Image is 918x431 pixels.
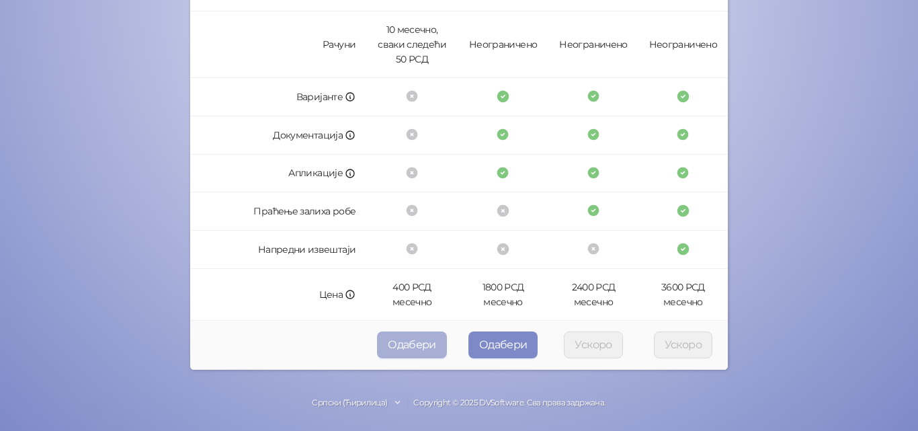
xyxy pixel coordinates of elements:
[366,269,458,321] td: 400 РСД месечно
[654,331,712,358] button: Ускоро
[377,331,447,358] button: Одабери
[366,11,458,78] td: 10 месечно, сваки следећи 50 РСД
[190,192,366,231] td: Праћење залиха робе
[458,11,549,78] td: Неограничено
[468,331,538,358] button: Одабери
[190,269,366,321] td: Цена
[190,78,366,116] td: Варијанте
[458,269,549,321] td: 1800 РСД месечно
[312,397,387,409] div: Српски (Ћирилица)
[190,155,366,193] td: Апликације
[564,331,622,358] button: Ускоро
[548,11,638,78] td: Неограничено
[190,11,366,78] td: Рачуни
[638,11,728,78] td: Неограничено
[638,269,728,321] td: 3600 РСД месечно
[190,116,366,155] td: Документација
[548,269,638,321] td: 2400 РСД месечно
[190,231,366,269] td: Напредни извештаји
